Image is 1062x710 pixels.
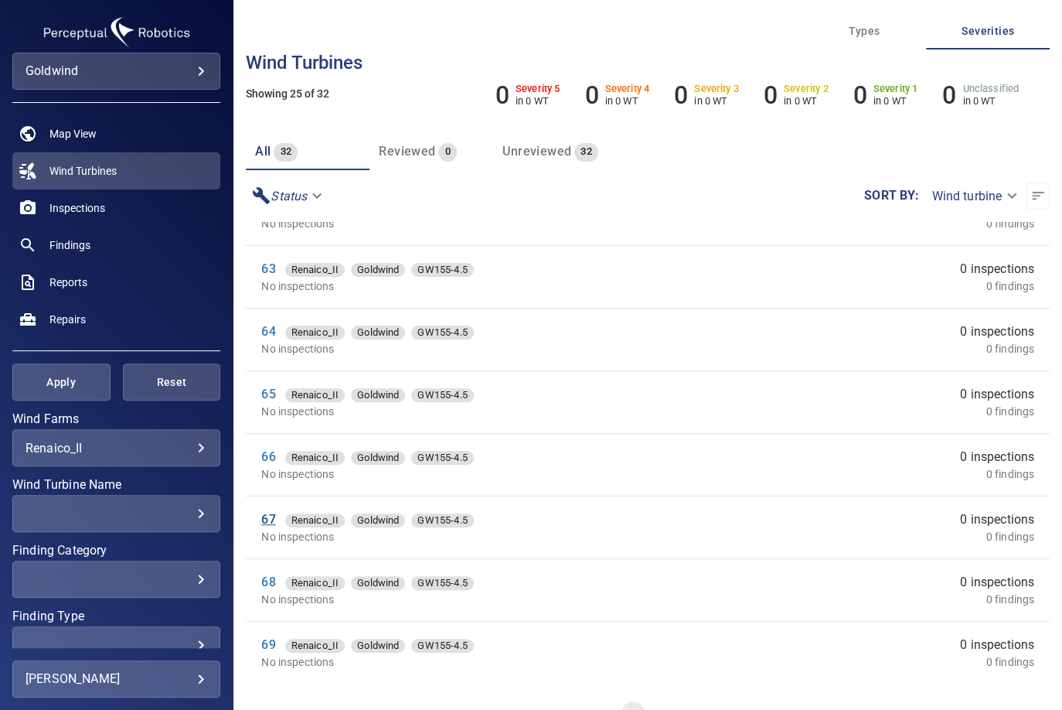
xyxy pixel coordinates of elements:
[986,341,1035,357] p: 0 findings
[873,84,918,94] h6: Severity 1
[246,53,1050,73] h3: Wind turbines
[853,80,866,110] h6: 0
[26,667,207,691] div: [PERSON_NAME]
[764,80,778,110] h6: 0
[12,264,220,301] a: reports noActive
[261,341,718,357] p: No inspections
[674,80,688,110] h6: 0
[411,326,473,340] div: GW155-4.5
[285,326,345,340] div: Renaico_II
[495,80,560,110] li: Severity 5
[411,451,473,465] div: GW155-4.5
[271,189,307,203] em: Status
[351,514,405,527] div: Goldwind
[960,510,1034,529] span: 0 inspections
[411,513,473,528] span: GW155-4.5
[495,80,509,110] h6: 0
[12,301,220,338] a: repairs noActive
[261,654,718,670] p: No inspections
[605,84,650,94] h6: Severity 4
[986,216,1035,231] p: 0 findings
[261,278,718,294] p: No inspections
[12,479,220,491] label: Wind Turbine Name
[411,388,473,402] div: GW155-4.5
[26,441,207,456] div: Renaico_II
[960,573,1034,592] span: 0 inspections
[764,80,829,110] li: Severity 2
[584,80,649,110] li: Severity 4
[502,144,571,159] span: Unreviewed
[255,144,271,159] span: all
[285,513,345,528] span: Renaico_II
[12,115,220,152] a: map noActive
[960,636,1034,654] span: 0 inspections
[12,610,220,623] label: Finding Type
[411,325,473,340] span: GW155-4.5
[12,227,220,264] a: findings noActive
[39,12,194,53] img: goldwind-logo
[285,576,345,590] div: Renaico_II
[246,183,332,210] div: Status
[49,275,87,290] span: Reports
[351,513,405,528] span: Goldwind
[784,95,829,107] p: in 0 WT
[12,626,220,664] div: Finding Type
[986,404,1035,419] p: 0 findings
[285,639,345,653] div: Renaico_II
[351,639,405,653] div: Goldwind
[351,388,405,402] div: Goldwind
[986,466,1035,482] p: 0 findings
[261,592,718,607] p: No inspections
[411,638,473,654] span: GW155-4.5
[351,576,405,590] div: Goldwind
[49,200,105,216] span: Inspections
[26,59,207,84] div: goldwind
[261,575,275,589] a: 68
[12,364,111,401] button: Apply
[285,514,345,527] div: Renaico_II
[351,638,405,654] span: Goldwind
[986,278,1035,294] p: 0 findings
[694,95,739,107] p: in 0 WT
[351,387,405,403] span: Goldwind
[411,575,473,591] span: GW155-4.5
[12,189,220,227] a: inspections noActive
[285,638,345,654] span: Renaico_II
[919,183,1026,210] div: Wind turbine
[986,592,1035,607] p: 0 findings
[261,466,718,482] p: No inspections
[285,262,345,278] span: Renaico_II
[274,143,298,161] span: 32
[411,263,473,277] div: GW155-4.5
[285,575,345,591] span: Renaico_II
[411,576,473,590] div: GW155-4.5
[694,84,739,94] h6: Severity 3
[1026,183,1050,210] button: Sort list from newest to oldest
[285,451,345,465] div: Renaico_II
[12,429,220,466] div: Wind Farms
[12,152,220,189] a: windturbines active
[873,95,918,107] p: in 0 WT
[864,189,919,202] label: Sort by :
[351,263,405,277] div: Goldwind
[942,80,956,110] h6: 0
[285,450,345,466] span: Renaico_II
[49,237,90,253] span: Findings
[351,326,405,340] div: Goldwind
[605,95,650,107] p: in 0 WT
[49,163,117,179] span: Wind Turbines
[411,450,473,466] span: GW155-4.5
[49,126,97,142] span: Map View
[351,325,405,340] span: Goldwind
[12,561,220,598] div: Finding Category
[379,144,435,159] span: Reviewed
[261,449,275,464] a: 66
[351,451,405,465] div: Goldwind
[246,88,1050,100] h5: Showing 25 of 32
[285,263,345,277] div: Renaico_II
[784,84,829,94] h6: Severity 2
[411,514,473,527] div: GW155-4.5
[261,324,275,339] a: 64
[261,404,718,419] p: No inspections
[32,373,91,392] span: Apply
